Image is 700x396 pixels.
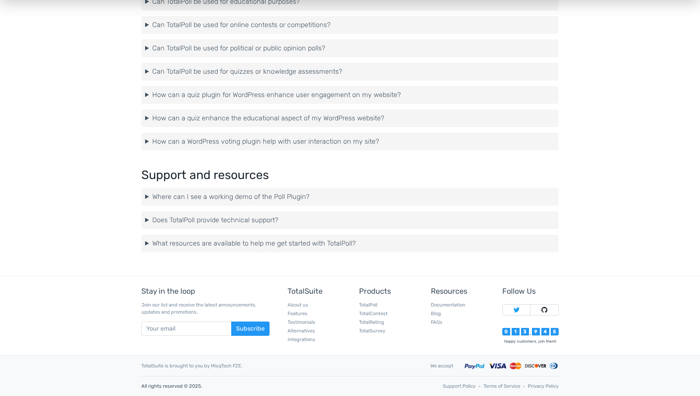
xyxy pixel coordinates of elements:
a: Support Policy [443,382,476,390]
h5: Follow Us [502,287,559,295]
a: Documentation [431,302,465,308]
summary: How can a WordPress voting plugin help with user interaction on my site? [145,137,555,147]
a: About us [288,302,308,308]
a: Integrations [288,337,315,342]
summary: Can TotalPoll be used for online contests or competitions? [145,20,555,30]
a: TotalRating [359,319,384,325]
button: Subscribe [231,322,270,336]
a: Terms of Service [483,382,520,390]
h2: Support and resources [141,168,559,182]
img: Follow TotalSuite on Github [541,307,547,313]
a: FAQs [431,319,442,325]
div: 9 [532,328,540,336]
a: Alternatives [288,328,315,334]
div: Happy customers, join them! [502,338,559,344]
summary: How can a quiz plugin for WordPress enhance user engagement on my website? [145,90,555,100]
summary: Can TotalPoll be used for quizzes or knowledge assessments? [145,67,555,77]
h5: Resources [431,287,487,295]
img: Accepted payment methods [465,362,559,370]
a: Features [288,311,308,316]
h5: Products [359,287,415,295]
div: 1 [512,328,520,336]
summary: Can TotalPoll be used for political or public opinion polls? [145,43,555,53]
div: 4 [541,328,549,336]
a: Blog [431,311,441,316]
div: 5 [551,328,559,336]
input: Your email [141,322,232,336]
div: , [529,331,532,336]
summary: Does TotalPoll provide technical support? [145,215,555,225]
p: Join our list and receive the latest announcements, updates and promotions. [141,301,270,316]
summary: Where can I see a working demo of the Poll Plugin? [145,192,555,202]
h5: TotalSuite [288,287,344,295]
span: ‐ [523,382,525,390]
div: 0 [502,328,510,336]
h5: Stay in the loop [141,287,270,295]
a: TotalPoll [359,302,377,308]
summary: What resources are available to help me get started with TotalPoll? [145,238,555,249]
img: Follow TotalSuite on Twitter [514,307,520,313]
a: Privacy Policy [528,382,559,390]
a: TotalContest [359,311,388,316]
a: Testimonials [288,319,315,325]
div: TotalSuite is brought to you by MisqTech FZE. [136,362,425,369]
p: All rights reserved © 2025. [141,382,344,390]
div: 3 [521,328,529,336]
summary: How can a quiz enhance the educational aspect of my WordPress website? [145,113,555,123]
div: We accept [425,362,459,369]
a: TotalSurvey [359,328,385,334]
span: ‐ [479,382,480,390]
